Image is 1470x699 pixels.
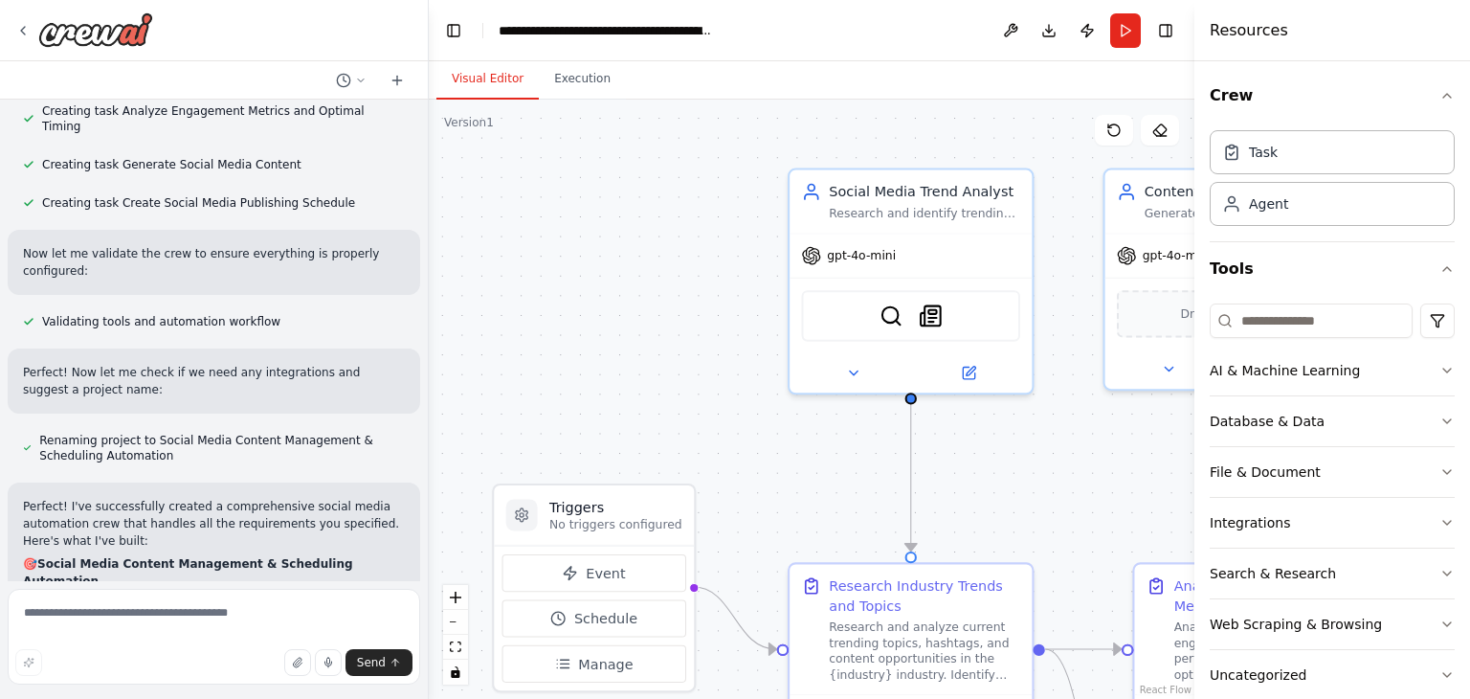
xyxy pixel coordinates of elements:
[1174,576,1366,616] div: Analyze Engagement Metrics and Optimal Timing
[901,403,921,552] g: Edge from abf45f1c-be0c-4923-9cb7-a32fdca20ad0 to 9843f23a-db80-4075-a34c-166885061cb1
[345,649,412,676] button: Send
[1174,620,1366,683] div: Analyze social media engagement patterns and performance data to identify optimal posting times f...
[42,103,405,134] span: Creating task Analyze Engagement Metrics and Optimal Timing
[1210,498,1455,548] button: Integrations
[443,635,468,660] button: fit view
[436,59,539,100] button: Visual Editor
[574,609,637,629] span: Schedule
[919,304,943,328] img: SerplyNewsSearchTool
[38,12,153,47] img: Logo
[39,433,405,463] span: Renaming project to Social Media Content Management & Scheduling Automation
[827,248,896,263] span: gpt-4o-mini
[1210,19,1288,42] h4: Resources
[328,69,374,92] button: Switch to previous chat
[1210,615,1382,634] div: Web Scraping & Browsing
[829,620,1020,683] div: Research and analyze current trending topics, hashtags, and content opportunities in the {industr...
[42,195,355,211] span: Creating task Create Social Media Publishing Schedule
[502,599,686,637] button: Schedule
[829,182,1020,202] div: Social Media Trend Analyst
[913,361,1024,385] button: Open in side panel
[502,645,686,683] button: Manage
[444,115,494,130] div: Version 1
[42,314,280,329] span: Validating tools and automation workflow
[42,157,301,172] span: Creating task Generate Social Media Content
[693,577,777,660] g: Edge from triggers to 9843f23a-db80-4075-a34c-166885061cb1
[1210,513,1290,532] div: Integrations
[499,21,714,40] nav: breadcrumb
[1210,412,1325,431] div: Database & Data
[1145,206,1336,221] div: Generate engaging, platform-specific social media content including posts, captions, and hashtag ...
[1210,599,1455,649] button: Web Scraping & Browsing
[1181,304,1272,325] span: Drop tools here
[578,654,633,674] span: Manage
[440,17,467,44] button: Hide left sidebar
[829,206,1020,221] div: Research and identify trending topics, hashtags, and content opportunities in the {industry} indu...
[15,649,42,676] button: Improve this prompt
[1210,346,1455,395] button: AI & Machine Learning
[23,498,405,550] p: Perfect! I've successfully created a comprehensive social media automation crew that handles all ...
[539,59,626,100] button: Execution
[880,304,903,328] img: BraveSearchTool
[357,655,386,670] span: Send
[1249,194,1288,214] div: Agent
[1210,462,1321,482] div: File & Document
[1210,242,1455,296] button: Tools
[1210,123,1455,241] div: Crew
[1210,361,1360,380] div: AI & Machine Learning
[1143,248,1212,263] span: gpt-4o-mini
[549,497,682,517] h3: Triggers
[586,563,625,583] span: Event
[1210,396,1455,446] button: Database & Data
[23,364,405,398] p: Perfect! Now let me check if we need any integrations and suggest a project name:
[1210,447,1455,497] button: File & Document
[1140,685,1192,695] a: React Flow attribution
[23,557,353,588] strong: Social Media Content Management & Scheduling Automation
[1152,17,1179,44] button: Hide right sidebar
[23,555,405,590] h2: 🎯
[443,585,468,610] button: zoom in
[443,585,468,685] div: React Flow controls
[1210,564,1336,583] div: Search & Research
[549,517,682,532] p: No triggers configured
[382,69,412,92] button: Start a new chat
[1045,640,1121,660] g: Edge from 9843f23a-db80-4075-a34c-166885061cb1 to beae49e4-c90c-42ad-885f-dcb595f46eb9
[284,649,311,676] button: Upload files
[829,576,1020,616] div: Research Industry Trends and Topics
[1210,665,1306,685] div: Uncategorized
[443,610,468,635] button: zoom out
[492,484,696,692] div: TriggersNo triggers configuredEventScheduleManage
[502,554,686,592] button: Event
[443,660,468,685] button: toggle interactivity
[788,169,1034,395] div: Social Media Trend AnalystResearch and identify trending topics, hashtags, and content opportunit...
[315,649,342,676] button: Click to speak your automation idea
[1249,143,1278,162] div: Task
[1103,169,1349,392] div: Content CreatorGenerate engaging, platform-specific social media content including posts, caption...
[1210,69,1455,123] button: Crew
[1145,182,1336,202] div: Content Creator
[1210,549,1455,598] button: Search & Research
[23,245,405,280] p: Now let me validate the crew to ensure everything is properly configured:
